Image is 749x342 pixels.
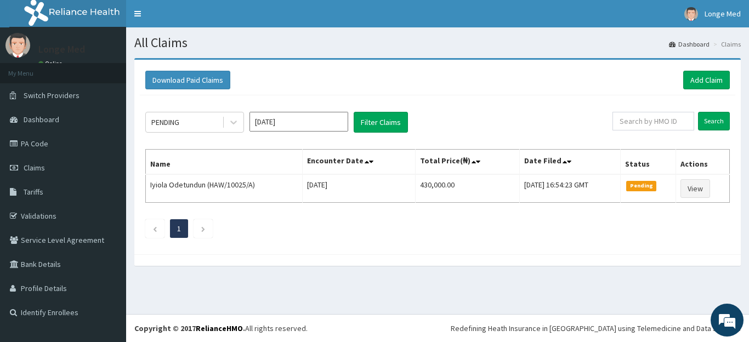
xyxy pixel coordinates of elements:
[146,150,303,175] th: Name
[684,7,698,21] img: User Image
[520,150,621,175] th: Date Filed
[177,224,181,233] a: Page 1 is your current page
[201,224,206,233] a: Next page
[196,323,243,333] a: RelianceHMO
[24,163,45,173] span: Claims
[520,174,621,203] td: [DATE] 16:54:23 GMT
[698,112,730,130] input: Search
[354,112,408,133] button: Filter Claims
[415,174,520,203] td: 430,000.00
[5,33,30,58] img: User Image
[676,150,730,175] th: Actions
[24,187,43,197] span: Tariffs
[152,224,157,233] a: Previous page
[145,71,230,89] button: Download Paid Claims
[249,112,348,132] input: Select Month and Year
[151,117,179,128] div: PENDING
[24,115,59,124] span: Dashboard
[612,112,694,130] input: Search by HMO ID
[134,36,741,50] h1: All Claims
[134,323,245,333] strong: Copyright © 2017 .
[302,174,415,203] td: [DATE]
[126,314,749,342] footer: All rights reserved.
[680,179,710,198] a: View
[705,9,741,19] span: Longe Med
[626,181,656,191] span: Pending
[669,39,710,49] a: Dashboard
[146,174,303,203] td: Iyiola Odetundun (HAW/10025/A)
[683,71,730,89] a: Add Claim
[38,44,85,54] p: Longe Med
[38,60,65,67] a: Online
[415,150,520,175] th: Total Price(₦)
[711,39,741,49] li: Claims
[302,150,415,175] th: Encounter Date
[451,323,741,334] div: Redefining Heath Insurance in [GEOGRAPHIC_DATA] using Telemedicine and Data Science!
[24,90,80,100] span: Switch Providers
[621,150,676,175] th: Status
